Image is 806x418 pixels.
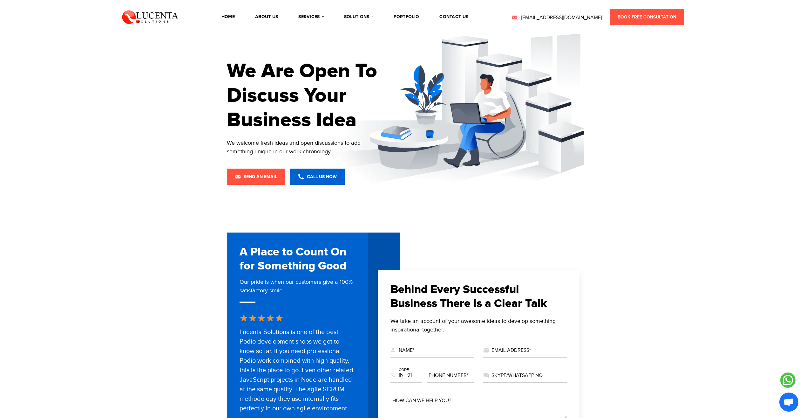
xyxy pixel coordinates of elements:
[255,15,278,19] a: About Us
[221,15,235,19] a: Home
[227,139,367,156] div: We welcome fresh ideas and open discussions to add something unique in our work chronology.
[240,278,356,303] div: Our pride is when our customers give a 100% satisfactory smile.
[390,283,567,310] h2: Behind Every Successful Business There is a Clear Talk
[122,10,179,24] img: Lucenta Solutions
[344,15,373,19] a: solutions
[290,169,345,185] a: Call Us Now
[240,245,356,273] h2: A Place to Count On for Something Good
[610,9,684,25] a: Book Free Consultation
[511,14,602,22] a: [EMAIL_ADDRESS][DOMAIN_NAME]
[298,15,323,19] a: services
[618,14,676,20] span: Book Free Consultation
[394,15,419,19] a: portfolio
[227,169,285,185] a: Send an Email
[439,15,468,19] a: contact us
[240,327,356,413] div: Lucenta Solutions is one of the best Podio development shops we got to know so far. If you need p...
[390,317,567,334] div: We take an account of your awesome ideas to develop something inspirational together.
[779,393,798,412] a: Open chat
[298,174,337,179] span: Call Us Now
[235,174,277,179] span: Send an Email
[227,59,402,132] h1: We Are Open To Discuss Your Business Idea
